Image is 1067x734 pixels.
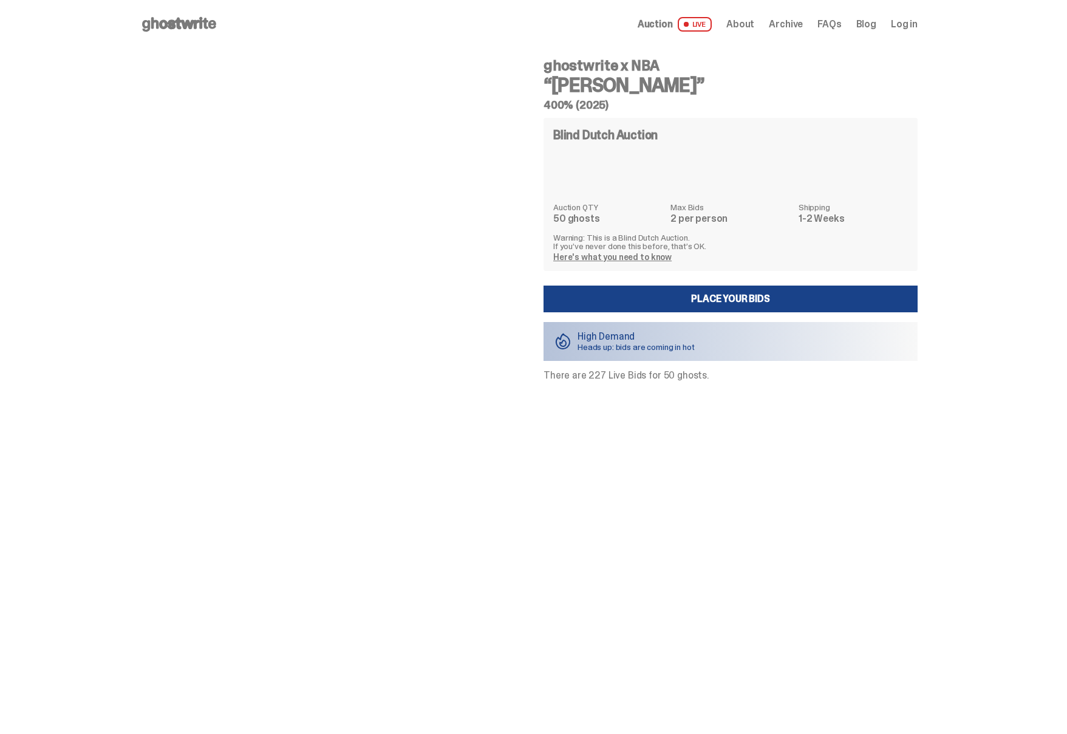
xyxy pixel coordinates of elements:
a: Place your Bids [544,286,918,312]
dt: Auction QTY [553,203,663,211]
span: LIVE [678,17,712,32]
h5: 400% (2025) [544,100,918,111]
a: FAQs [817,19,841,29]
a: Here's what you need to know [553,252,672,262]
h4: ghostwrite x NBA [544,58,918,73]
p: High Demand [578,332,695,341]
dd: 1-2 Weeks [799,214,908,224]
h3: “[PERSON_NAME]” [544,75,918,95]
span: Auction [638,19,673,29]
p: Warning: This is a Blind Dutch Auction. If you’ve never done this before, that’s OK. [553,233,908,250]
dt: Max Bids [670,203,791,211]
a: Archive [769,19,803,29]
p: There are 227 Live Bids for 50 ghosts. [544,371,918,380]
a: Blog [856,19,876,29]
dd: 50 ghosts [553,214,663,224]
a: Log in [891,19,918,29]
h4: Blind Dutch Auction [553,129,658,141]
dd: 2 per person [670,214,791,224]
dt: Shipping [799,203,908,211]
a: About [726,19,754,29]
a: Auction LIVE [638,17,712,32]
p: Heads up: bids are coming in hot [578,343,695,351]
